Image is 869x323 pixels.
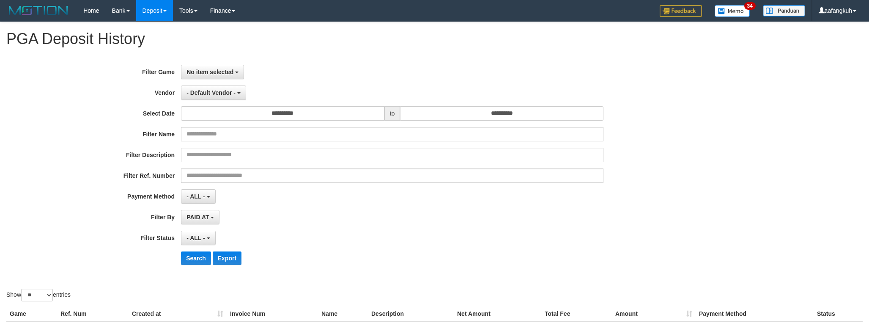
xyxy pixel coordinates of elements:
[181,251,211,265] button: Search
[660,5,702,17] img: Feedback.jpg
[6,4,71,17] img: MOTION_logo.png
[186,89,236,96] span: - Default Vendor -
[227,306,318,322] th: Invoice Num
[6,306,57,322] th: Game
[744,2,756,10] span: 34
[181,65,244,79] button: No item selected
[181,210,219,224] button: PAID AT
[186,69,233,75] span: No item selected
[612,306,696,322] th: Amount
[6,289,71,301] label: Show entries
[814,306,863,322] th: Status
[6,30,863,47] h1: PGA Deposit History
[763,5,805,17] img: panduan.png
[715,5,750,17] img: Button%20Memo.svg
[696,306,814,322] th: Payment Method
[181,189,215,204] button: - ALL -
[186,235,205,241] span: - ALL -
[213,251,241,265] button: Export
[181,231,215,245] button: - ALL -
[454,306,541,322] th: Net Amount
[368,306,454,322] th: Description
[186,193,205,200] span: - ALL -
[318,306,368,322] th: Name
[181,86,246,100] button: - Default Vendor -
[186,214,209,221] span: PAID AT
[541,306,612,322] th: Total Fee
[21,289,53,301] select: Showentries
[129,306,227,322] th: Created at
[57,306,129,322] th: Ref. Num
[384,106,400,121] span: to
